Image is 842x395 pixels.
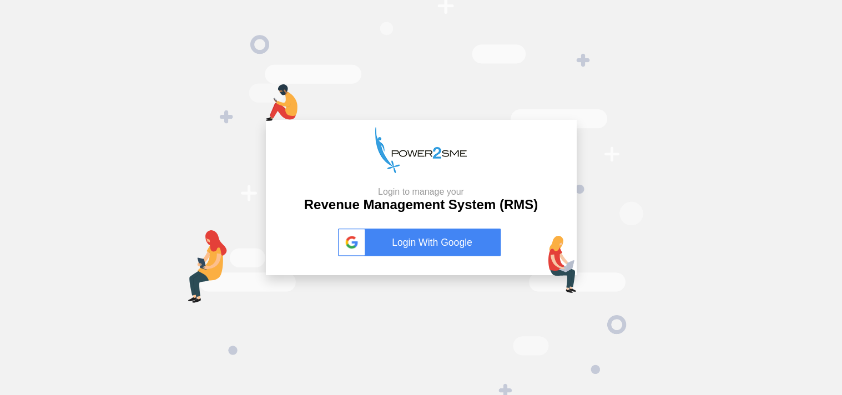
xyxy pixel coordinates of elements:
[548,236,577,293] img: lap-login.png
[338,229,505,256] a: Login With Google
[266,84,298,121] img: mob-login.png
[188,230,227,303] img: tab-login.png
[375,127,467,173] img: p2s_logo.png
[304,186,538,197] small: Login to manage your
[335,217,508,268] button: Login With Google
[304,186,538,213] h2: Revenue Management System (RMS)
